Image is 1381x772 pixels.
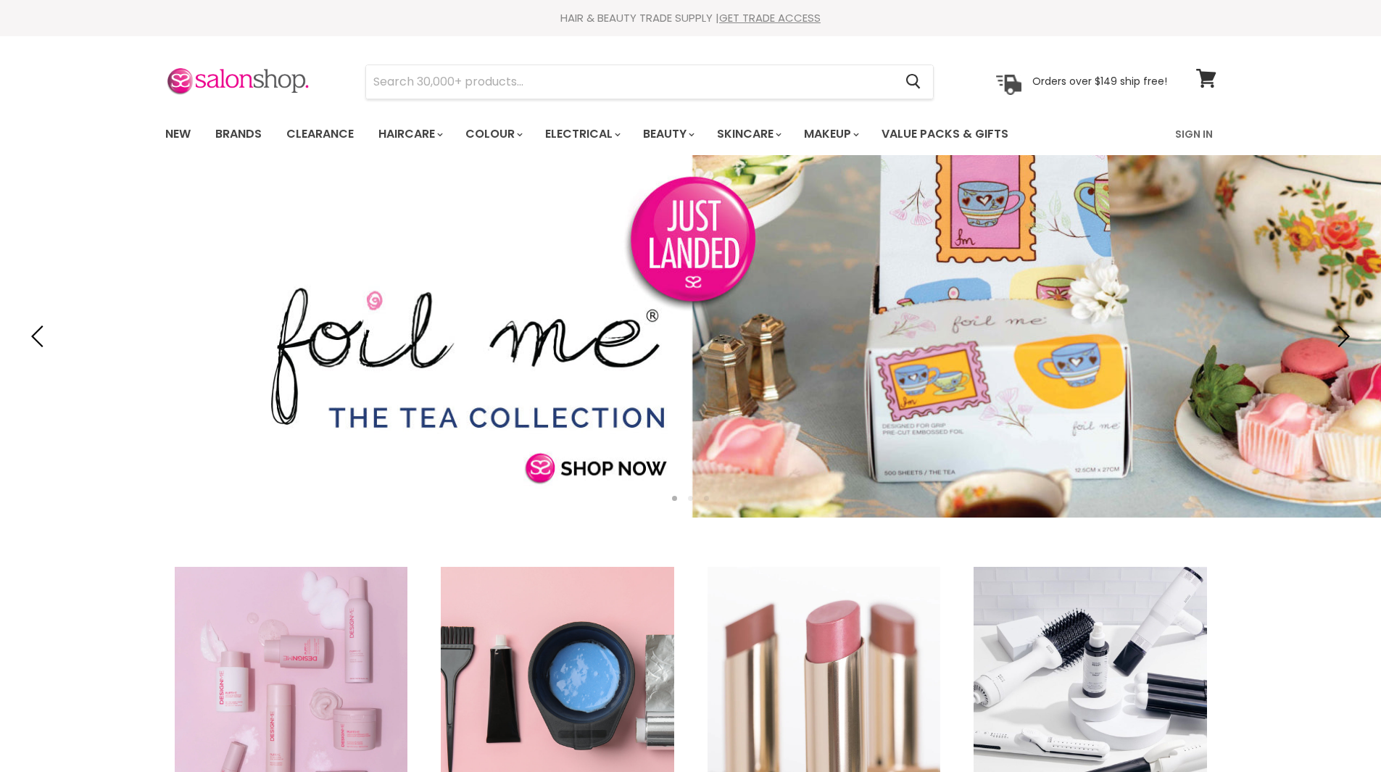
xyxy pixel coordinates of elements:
a: Colour [455,119,531,149]
input: Search [366,65,895,99]
li: Page dot 1 [672,496,677,501]
a: Makeup [793,119,868,149]
a: Brands [204,119,273,149]
a: Clearance [275,119,365,149]
button: Previous [25,322,54,351]
ul: Main menu [154,113,1093,155]
p: Orders over $149 ship free! [1032,75,1167,88]
nav: Main [147,113,1235,155]
a: New [154,119,202,149]
iframe: Gorgias live chat messenger [1309,704,1367,758]
div: HAIR & BEAUTY TRADE SUPPLY | [147,11,1235,25]
a: Skincare [706,119,790,149]
a: Sign In [1166,119,1222,149]
a: Beauty [632,119,703,149]
a: Electrical [534,119,629,149]
button: Next [1327,322,1356,351]
a: GET TRADE ACCESS [719,10,821,25]
button: Search [895,65,933,99]
form: Product [365,65,934,99]
a: Haircare [368,119,452,149]
li: Page dot 2 [688,496,693,501]
li: Page dot 3 [704,496,709,501]
a: Value Packs & Gifts [871,119,1019,149]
